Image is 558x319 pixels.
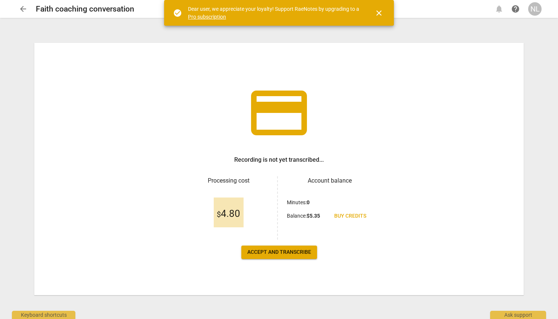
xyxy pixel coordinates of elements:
h3: Recording is not yet transcribed... [234,155,324,164]
div: Dear user, we appreciate your loyalty! Support RaeNotes by upgrading to a [188,5,361,20]
p: Balance : [287,212,320,220]
div: Keyboard shortcuts [12,311,75,319]
h2: Faith coaching conversation [36,4,134,14]
button: Close [370,4,388,22]
b: $ 5.35 [307,213,320,219]
span: Buy credits [334,212,366,220]
a: Help [509,2,522,16]
span: $ [217,210,221,219]
a: Buy credits [328,209,372,223]
b: 0 [307,199,310,205]
span: close [374,9,383,18]
span: help [511,4,520,13]
div: Ask support [490,311,546,319]
h3: Account balance [287,176,372,185]
span: 4.80 [217,208,240,219]
button: Accept and transcribe [241,246,317,259]
h3: Processing cost [186,176,271,185]
span: Accept and transcribe [247,249,311,256]
p: Minutes : [287,199,310,206]
span: credit_card [245,79,313,146]
span: check_circle [173,9,182,18]
a: Pro subscription [188,14,226,20]
button: NL [528,2,542,16]
span: arrow_back [19,4,28,13]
